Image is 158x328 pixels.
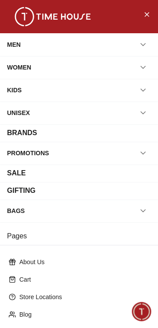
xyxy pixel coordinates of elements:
div: Time House Support [7,211,158,220]
div: KIDS [7,82,22,98]
em: Minimize [136,4,154,22]
div: Time House Support [44,9,112,17]
img: Profile picture of Time House Support [25,6,39,21]
button: Close Menu [140,7,154,21]
em: Back [4,4,22,22]
div: MEN [7,37,21,52]
img: ... [9,7,97,26]
div: UNISEX [7,105,30,121]
div: BRANDS [7,128,37,138]
div: GIFTING [7,185,36,196]
div: SALE [7,168,26,178]
p: About Us [19,258,146,266]
span: 11:09 AM [115,266,137,272]
div: BAGS [7,203,25,219]
div: PROMOTIONS [7,145,49,161]
p: Cart [19,275,146,284]
div: Chat Widget [132,302,151,321]
div: WOMEN [7,59,31,75]
em: Blush [48,228,56,237]
span: Hey there! Need help finding the perfect watch? I'm here if you have any questions or need a quic... [13,229,129,269]
p: Store Locations [19,293,146,301]
p: Blog [19,310,146,319]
